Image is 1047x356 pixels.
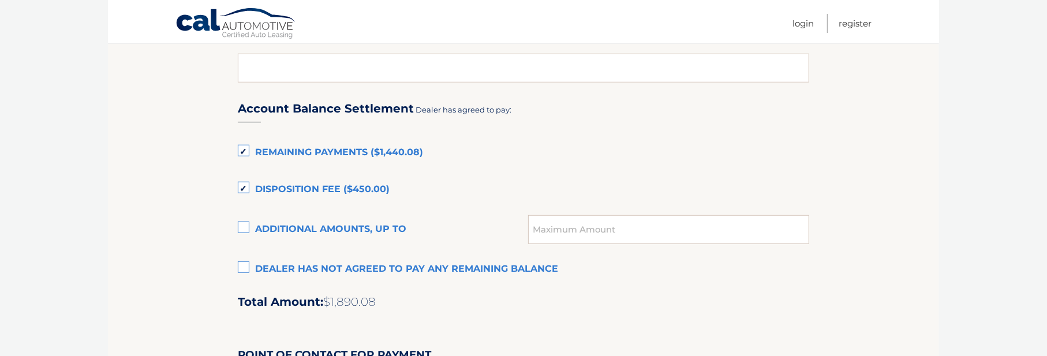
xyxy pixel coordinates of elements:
h3: Account Balance Settlement [238,102,414,116]
a: Register [839,14,872,33]
a: Cal Automotive [175,8,297,41]
label: Remaining Payments ($1,440.08) [238,141,809,164]
h2: Total Amount: [238,295,809,309]
input: Maximum Amount [528,215,809,244]
span: $1,890.08 [323,295,376,309]
label: Additional amounts, up to [238,218,528,241]
a: Login [792,14,814,33]
label: Dealer has not agreed to pay any remaining balance [238,258,809,281]
span: Dealer has agreed to pay: [416,105,511,114]
label: Disposition Fee ($450.00) [238,178,809,201]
